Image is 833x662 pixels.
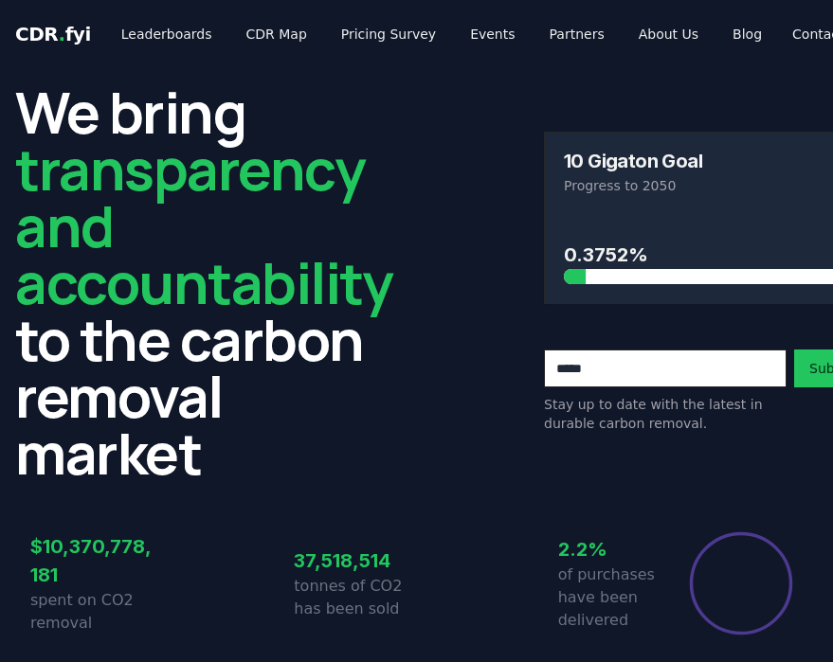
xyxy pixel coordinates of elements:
[455,17,530,51] a: Events
[15,21,91,47] a: CDR.fyi
[106,17,227,51] a: Leaderboards
[558,535,680,564] h3: 2.2%
[231,17,322,51] a: CDR Map
[717,17,777,51] a: Blog
[624,17,714,51] a: About Us
[59,23,65,45] span: .
[30,589,153,635] p: spent on CO2 removal
[326,17,451,51] a: Pricing Survey
[544,395,787,433] p: Stay up to date with the latest in durable carbon removal.
[294,546,416,575] h3: 37,518,514
[30,532,153,589] h3: $10,370,778,181
[534,17,620,51] a: Partners
[564,152,702,170] h3: 10 Gigaton Goal
[558,564,680,632] p: of purchases have been delivered
[294,575,416,620] p: tonnes of CO2 has been sold
[15,130,392,321] span: transparency and accountability
[15,83,392,481] h2: We bring to the carbon removal market
[688,530,794,636] div: Percentage of sales delivered
[106,17,777,51] nav: Main
[15,23,91,45] span: CDR fyi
